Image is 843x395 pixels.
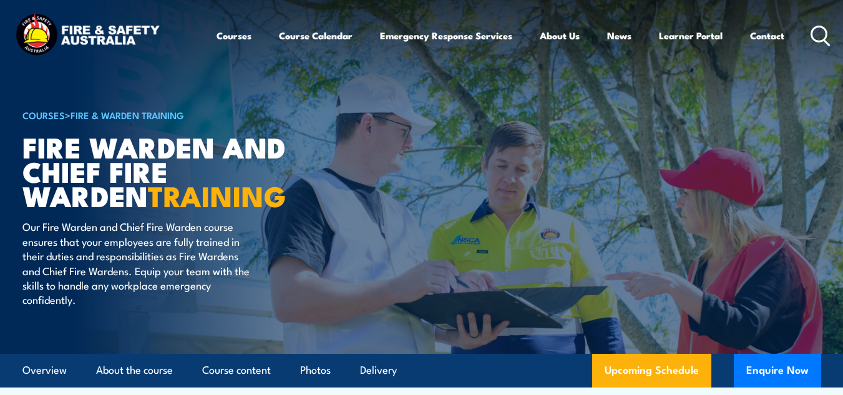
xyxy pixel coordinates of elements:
a: Photos [300,354,331,387]
a: Courses [217,21,251,51]
h6: > [22,107,331,122]
a: Fire & Warden Training [71,108,184,122]
button: Enquire Now [734,354,821,388]
a: News [607,21,631,51]
a: Delivery [360,354,397,387]
a: Course Calendar [279,21,353,51]
a: COURSES [22,108,65,122]
a: Course content [202,354,271,387]
a: Overview [22,354,67,387]
a: About Us [540,21,580,51]
p: Our Fire Warden and Chief Fire Warden course ensures that your employees are fully trained in the... [22,219,250,306]
a: Upcoming Schedule [592,354,711,388]
a: Learner Portal [659,21,723,51]
h1: Fire Warden and Chief Fire Warden [22,134,331,207]
strong: TRAINING [148,173,286,217]
a: About the course [96,354,173,387]
a: Emergency Response Services [380,21,512,51]
a: Contact [750,21,784,51]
